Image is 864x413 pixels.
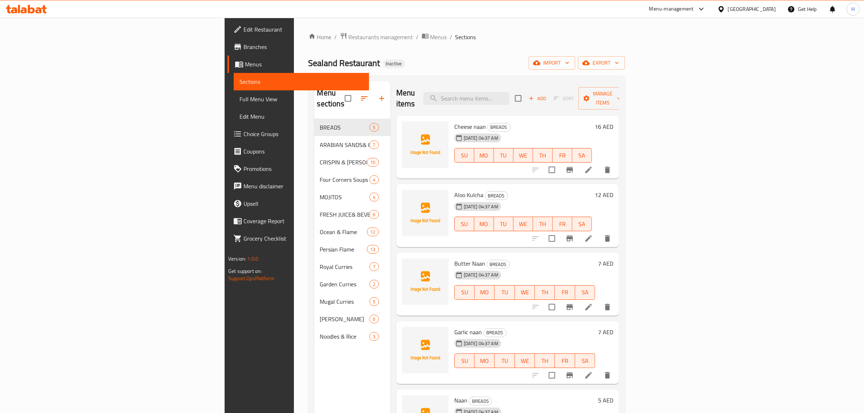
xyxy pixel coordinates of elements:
[455,33,476,41] span: Sections
[538,287,552,298] span: TH
[516,219,530,229] span: WE
[320,245,367,254] div: Persian Flame
[487,123,511,132] div: BREADS
[243,182,363,191] span: Menu disclaimer
[373,90,390,107] button: Add section
[477,150,491,161] span: MO
[578,356,592,366] span: SA
[370,124,378,131] span: 5
[228,266,262,276] span: Get support on:
[575,150,589,161] span: SA
[518,287,532,298] span: WE
[454,217,474,231] button: SU
[234,73,369,90] a: Sections
[515,285,535,300] button: WE
[575,353,595,368] button: SA
[544,299,560,315] span: Select to update
[416,33,419,41] li: /
[478,287,492,298] span: MO
[320,280,370,289] span: Garden Curries
[370,316,378,323] span: 6
[370,281,378,288] span: 2
[487,260,510,269] div: BREADS
[555,353,575,368] button: FR
[526,93,549,104] span: Add item
[578,87,627,110] button: Manage items
[528,94,547,103] span: Add
[320,123,370,132] span: BREADS
[485,192,508,200] span: BREADS
[314,241,390,258] div: Persian Flame13
[515,353,535,368] button: WE
[320,175,370,184] span: Four Corners Soups
[544,368,560,383] span: Select to update
[458,287,472,298] span: SU
[535,353,555,368] button: TH
[430,33,447,41] span: Menus
[239,77,363,86] span: Sections
[228,143,369,160] a: Coupons
[370,194,378,201] span: 4
[575,219,589,229] span: SA
[349,33,413,41] span: Restaurants management
[474,217,494,231] button: MO
[314,171,390,188] div: Four Corners Soups4
[497,287,512,298] span: TU
[649,5,694,13] div: Menu-management
[584,371,593,380] a: Edit menu item
[556,219,569,229] span: FR
[485,191,508,200] div: BREADS
[454,148,474,163] button: SU
[422,32,447,42] a: Menus
[402,122,449,168] img: Cheese naan
[454,353,475,368] button: SU
[314,258,390,275] div: Royal Curries7
[370,298,378,305] span: 5
[494,148,513,163] button: TU
[367,158,378,167] div: items
[458,150,471,161] span: SU
[370,333,378,340] span: 3
[320,210,370,219] span: FRESH JUICE& BEVERAGES
[461,271,501,278] span: [DATE] 04:37 AM
[369,280,378,289] div: items
[494,217,513,231] button: TU
[572,148,592,163] button: SA
[535,58,569,68] span: import
[402,258,449,305] img: Butter Naan
[584,234,593,243] a: Edit menu item
[228,177,369,195] a: Menu disclaimer
[454,395,467,406] span: Naan
[561,230,578,247] button: Branch-specific-item
[475,285,495,300] button: MO
[320,297,370,306] div: Mugal Curries
[314,119,390,136] div: BREADS5
[320,228,367,236] span: Ocean & Flame
[314,310,390,328] div: [PERSON_NAME]6
[549,93,578,104] span: Select section first
[320,315,370,323] div: Regal Biriyani
[513,148,533,163] button: WE
[578,287,592,298] span: SA
[578,56,625,70] button: export
[228,56,369,73] a: Menus
[533,148,553,163] button: TH
[497,219,511,229] span: TU
[575,285,595,300] button: SA
[544,231,560,246] span: Select to update
[320,158,367,167] div: CRISPIN & LUCIAN BITES
[495,353,515,368] button: TU
[243,130,363,138] span: Choice Groups
[369,193,378,201] div: items
[369,175,378,184] div: items
[469,397,492,405] span: BREADS
[314,206,390,223] div: FRESH JUICE& BEVERAGES6
[308,55,380,71] span: Sealand Restaurant
[495,285,515,300] button: TU
[320,158,367,167] span: CRISPIN & [PERSON_NAME]
[228,274,274,283] a: Support.OpsPlatform
[320,262,370,271] div: Royal Curries
[599,230,616,247] button: delete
